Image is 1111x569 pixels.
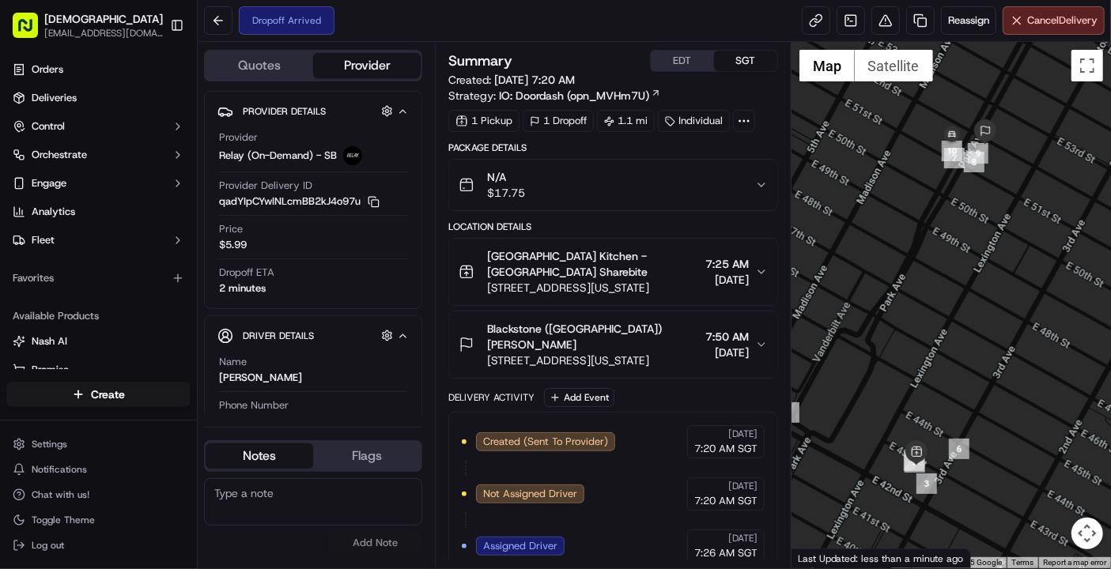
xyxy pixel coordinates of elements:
[448,72,575,88] span: Created:
[32,363,69,377] span: Promise
[32,438,67,450] span: Settings
[219,130,258,145] span: Provider
[6,85,191,111] a: Deliveries
[499,88,649,104] span: IO: Doordash (opn_MVHm7U)
[219,222,243,236] span: Price
[694,442,758,456] span: 7:20 AM SGT
[32,514,95,526] span: Toggle Theme
[32,62,63,77] span: Orders
[6,114,191,139] button: Control
[32,91,77,105] span: Deliveries
[1071,518,1103,549] button: Map camera controls
[219,371,302,385] div: [PERSON_NAME]
[32,119,65,134] span: Control
[313,443,421,469] button: Flags
[483,435,608,449] span: Created (Sent To Provider)
[705,272,749,288] span: [DATE]
[6,458,191,480] button: Notifications
[487,280,698,296] span: [STREET_ADDRESS][US_STATE]
[792,548,971,568] div: Last Updated: less than a minute ago
[916,473,937,494] div: 3
[219,281,266,296] div: 2 minutes
[1043,558,1106,567] a: Report a map error
[32,205,75,219] span: Analytics
[6,382,191,407] button: Create
[658,110,730,132] div: Individual
[243,105,326,118] span: Provider Details
[6,509,191,531] button: Toggle Theme
[449,311,777,378] button: Blackstone ([GEOGRAPHIC_DATA]) [PERSON_NAME][STREET_ADDRESS][US_STATE]7:50 AM[DATE]
[795,548,848,568] img: Google
[728,532,758,545] span: [DATE]
[964,152,984,172] div: 8
[6,357,191,382] button: Promise
[206,53,313,78] button: Quotes
[6,303,191,329] div: Available Products
[799,50,855,81] button: Show street map
[714,51,777,71] button: SGT
[944,148,965,168] div: 7
[448,88,661,104] div: Strategy:
[219,149,337,163] span: Relay (On-Demand) - SB
[728,428,758,440] span: [DATE]
[6,534,191,556] button: Log out
[343,146,362,165] img: relay_logo_black.png
[487,352,698,368] span: [STREET_ADDRESS][US_STATE]
[219,355,247,369] span: Name
[487,185,525,201] span: $17.75
[32,233,55,247] span: Fleet
[795,548,848,568] a: Open this area in Google Maps (opens a new window)
[448,220,777,233] div: Location Details
[855,50,933,81] button: Show satellite imagery
[217,98,409,124] button: Provider Details
[597,110,655,132] div: 1.1 mi
[243,330,314,342] span: Driver Details
[941,6,996,35] button: Reassign
[219,398,289,413] span: Phone Number
[6,329,191,354] button: Nash AI
[6,433,191,455] button: Settings
[32,488,89,501] span: Chat with us!
[219,238,247,252] span: $5.99
[448,391,535,404] div: Delivery Activity
[949,439,969,459] div: 6
[6,228,191,253] button: Fleet
[487,321,698,352] span: Blackstone ([GEOGRAPHIC_DATA]) [PERSON_NAME]
[6,6,164,44] button: [DEMOGRAPHIC_DATA][EMAIL_ADDRESS][DOMAIN_NAME]
[1027,13,1098,28] span: Cancel Delivery
[499,88,661,104] a: IO: Doordash (opn_MVHm7U)
[1071,50,1103,81] button: Toggle fullscreen view
[728,480,758,492] span: [DATE]
[13,363,184,377] a: Promise
[779,402,799,423] div: 2
[13,334,184,349] a: Nash AI
[942,141,962,161] div: 10
[32,539,64,552] span: Log out
[32,176,66,190] span: Engage
[651,51,714,71] button: EDT
[6,57,191,82] a: Orders
[91,386,125,402] span: Create
[219,194,380,209] button: qadYIpCYwINLcmBB2kJ4o97u
[6,266,191,291] div: Favorites
[948,13,989,28] span: Reassign
[494,73,575,87] span: [DATE] 7:20 AM
[206,443,313,469] button: Notes
[705,256,749,272] span: 7:25 AM
[32,463,87,476] span: Notifications
[44,27,163,40] button: [EMAIL_ADDRESS][DOMAIN_NAME]
[1003,6,1105,35] button: CancelDelivery
[448,141,777,154] div: Package Details
[219,179,312,193] span: Provider Delivery ID
[705,329,749,345] span: 7:50 AM
[6,142,191,168] button: Orchestrate
[448,110,520,132] div: 1 Pickup
[449,160,777,210] button: N/A$17.75
[219,266,274,280] span: Dropoff ETA
[217,322,409,349] button: Driver Details
[694,546,758,560] span: 7:26 AM SGT
[1011,558,1034,567] a: Terms (opens in new tab)
[44,11,163,27] button: [DEMOGRAPHIC_DATA]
